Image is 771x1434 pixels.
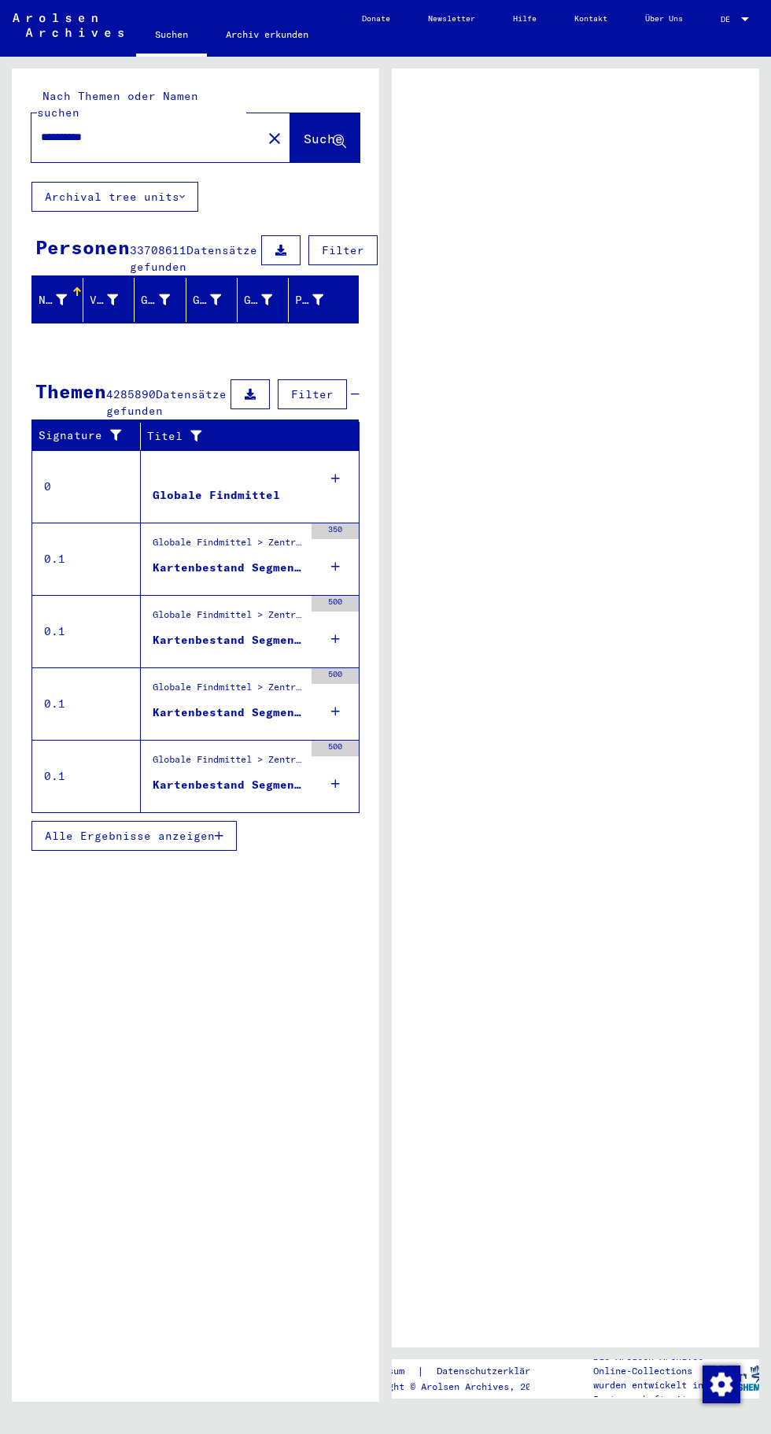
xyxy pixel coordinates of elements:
[32,450,141,523] td: 0
[703,1366,740,1403] img: Zustimmung ändern
[83,278,135,322] mat-header-cell: Vorname
[593,1350,714,1378] p: Die Arolsen Archives Online-Collections
[130,243,257,274] span: Datensätze gefunden
[37,89,198,120] mat-label: Nach Themen oder Namen suchen
[153,752,304,774] div: Globale Findmittel > Zentrale Namenkartei > phonetisch sortierte Hinweiskarten, die für die Digit...
[90,292,118,309] div: Vorname
[153,487,280,504] div: Globale Findmittel
[135,278,186,322] mat-header-cell: Geburtsname
[238,278,289,322] mat-header-cell: Geburtsdatum
[39,423,144,449] div: Signature
[153,632,304,649] div: Kartenbestand Segment 1
[207,16,327,54] a: Archiv erkunden
[424,1363,566,1380] a: Datenschutzerklärung
[31,182,198,212] button: Archival tree units
[289,278,358,322] mat-header-cell: Prisoner #
[141,287,189,312] div: Geburtsname
[153,680,304,702] div: Globale Findmittel > Zentrale Namenkartei > Karten, die während oder unmittelbar vor der sequenti...
[295,287,343,312] div: Prisoner #
[39,292,67,309] div: Nachname
[312,741,359,756] div: 500
[39,427,128,444] div: Signature
[265,129,284,148] mat-icon: close
[106,387,227,418] span: Datensätze gefunden
[593,1378,714,1406] p: wurden entwickelt in Partnerschaft mit
[153,608,304,630] div: Globale Findmittel > Zentrale Namenkartei > Hinweiskarten und Originale, die in T/D-Fällen aufgef...
[304,131,343,146] span: Suche
[193,287,241,312] div: Geburt‏
[244,287,292,312] div: Geburtsdatum
[355,1363,566,1380] div: |
[153,704,304,721] div: Kartenbestand Segment 1
[153,777,304,793] div: Kartenbestand Segment 1
[721,15,738,24] span: DE
[31,821,237,851] button: Alle Ergebnisse anzeigen
[322,243,364,257] span: Filter
[32,595,141,667] td: 0.1
[278,379,347,409] button: Filter
[259,122,290,153] button: Clear
[32,523,141,595] td: 0.1
[141,292,169,309] div: Geburtsname
[153,535,304,557] div: Globale Findmittel > Zentrale Namenkartei > Karteikarten, die im Rahmen der sequentiellen Massend...
[147,423,344,449] div: Titel
[312,596,359,612] div: 500
[308,235,378,265] button: Filter
[39,287,87,312] div: Nachname
[244,292,272,309] div: Geburtsdatum
[35,377,106,405] div: Themen
[90,287,138,312] div: Vorname
[193,292,221,309] div: Geburt‏
[35,233,130,261] div: Personen
[295,292,323,309] div: Prisoner #
[153,560,304,576] div: Kartenbestand Segment 1
[290,113,360,162] button: Suche
[45,829,215,843] span: Alle Ergebnisse anzeigen
[312,523,359,539] div: 350
[291,387,334,401] span: Filter
[32,740,141,812] td: 0.1
[355,1380,566,1394] p: Copyright © Arolsen Archives, 2021
[147,428,328,445] div: Titel
[32,667,141,740] td: 0.1
[136,16,207,57] a: Suchen
[186,278,238,322] mat-header-cell: Geburt‏
[130,243,186,257] span: 33708611
[312,668,359,684] div: 500
[106,387,156,401] span: 4285890
[13,13,124,37] img: Arolsen_neg.svg
[32,278,83,322] mat-header-cell: Nachname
